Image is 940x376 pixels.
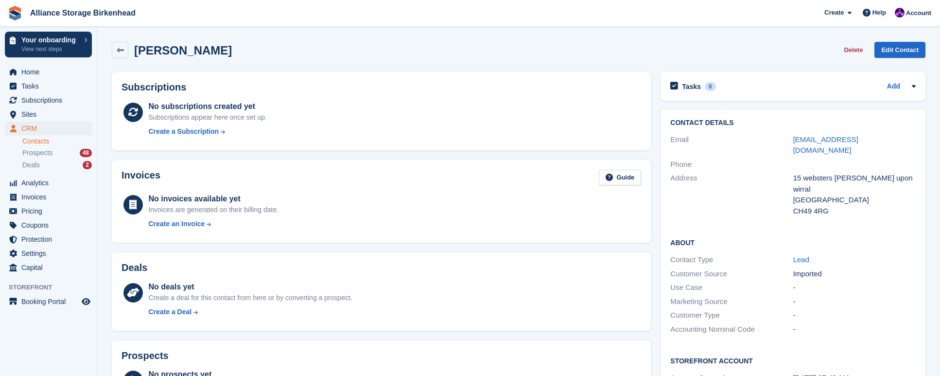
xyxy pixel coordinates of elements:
[148,112,267,123] div: Subscriptions appear here once set up.
[21,93,80,107] span: Subscriptions
[122,82,641,93] h2: Subscriptions
[21,176,80,190] span: Analytics
[26,5,139,21] a: Alliance Storage Birkenhead
[80,296,92,307] a: Preview store
[872,8,886,18] span: Help
[906,8,931,18] span: Account
[670,310,793,321] div: Customer Type
[148,193,279,205] div: No invoices available yet
[793,135,858,155] a: [EMAIL_ADDRESS][DOMAIN_NAME]
[21,190,80,204] span: Invoices
[670,282,793,293] div: Use Case
[21,36,79,43] p: Your onboarding
[9,283,97,292] span: Storefront
[148,101,267,112] div: No subscriptions created yet
[793,324,916,335] div: -
[670,269,793,280] div: Customer Source
[5,204,92,218] a: menu
[5,295,92,308] a: menu
[793,195,916,206] div: [GEOGRAPHIC_DATA]
[21,45,79,54] p: View next steps
[5,218,92,232] a: menu
[21,79,80,93] span: Tasks
[22,148,52,158] span: Prospects
[793,206,916,217] div: CH49 4RG
[705,82,716,91] div: 0
[5,65,92,79] a: menu
[22,137,92,146] a: Contacts
[148,293,352,303] div: Create a deal for this contact from here or by converting a prospect.
[793,296,916,307] div: -
[670,119,916,127] h2: Contact Details
[22,148,92,158] a: Prospects 48
[122,170,160,186] h2: Invoices
[5,261,92,274] a: menu
[148,307,352,317] a: Create a Deal
[887,81,900,92] a: Add
[670,159,793,170] div: Phone
[5,190,92,204] a: menu
[21,107,80,121] span: Sites
[83,161,92,169] div: 2
[22,160,92,170] a: Deals 2
[21,218,80,232] span: Coupons
[148,219,279,229] a: Create an Invoice
[895,8,905,18] img: Romilly Norton
[21,261,80,274] span: Capital
[21,233,80,246] span: Protection
[122,350,169,361] h2: Prospects
[148,205,279,215] div: Invoices are generated on their billing date.
[840,42,867,58] button: Delete
[5,233,92,246] a: menu
[5,122,92,135] a: menu
[148,281,352,293] div: No deals yet
[5,79,92,93] a: menu
[22,161,40,170] span: Deals
[5,107,92,121] a: menu
[670,324,793,335] div: Accounting Nominal Code
[793,282,916,293] div: -
[670,237,916,247] h2: About
[21,295,80,308] span: Booking Portal
[824,8,844,18] span: Create
[21,65,80,79] span: Home
[21,204,80,218] span: Pricing
[670,296,793,307] div: Marketing Source
[793,269,916,280] div: Imported
[21,247,80,260] span: Settings
[793,310,916,321] div: -
[793,255,809,264] a: Lead
[5,176,92,190] a: menu
[670,134,793,156] div: Email
[122,262,147,273] h2: Deals
[5,93,92,107] a: menu
[5,32,92,57] a: Your onboarding View next steps
[21,122,80,135] span: CRM
[148,126,219,137] div: Create a Subscription
[682,82,701,91] h2: Tasks
[148,126,267,137] a: Create a Subscription
[5,247,92,260] a: menu
[80,149,92,157] div: 48
[148,307,191,317] div: Create a Deal
[793,173,916,195] div: 15 websters [PERSON_NAME] upon wirral
[874,42,925,58] a: Edit Contact
[148,219,205,229] div: Create an Invoice
[670,173,793,216] div: Address
[8,6,22,20] img: stora-icon-8386f47178a22dfd0bd8f6a31ec36ba5ce8667c1dd55bd0f319d3a0aa187defe.svg
[670,356,916,365] h2: Storefront Account
[670,254,793,266] div: Contact Type
[599,170,642,186] a: Guide
[134,44,232,57] h2: [PERSON_NAME]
